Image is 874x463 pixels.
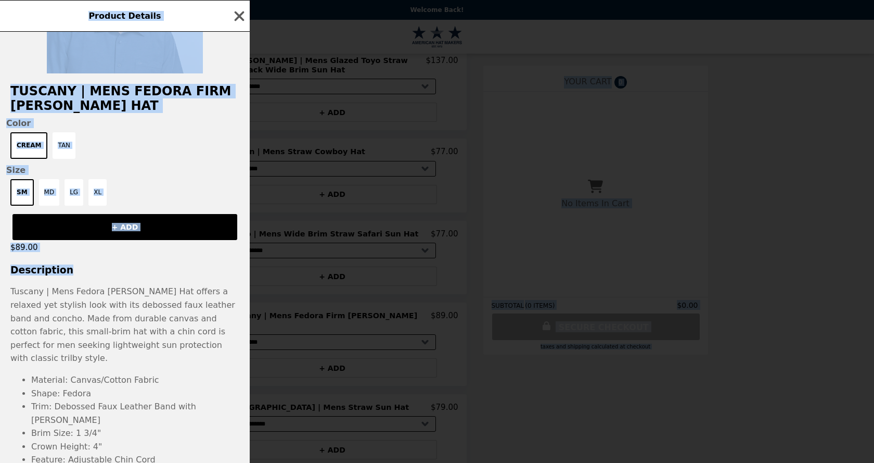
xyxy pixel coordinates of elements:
li: Brim Size: 1 3/4" [31,427,239,440]
p: Tuscany | Mens Fedora [PERSON_NAME] Hat offers a relaxed yet stylish look with its debossed faux ... [10,285,239,365]
span: Product Details [88,11,161,21]
li: Crown Height: 4" [31,440,239,454]
li: Trim: Debossed Faux Leather Band with [PERSON_NAME] [31,400,239,427]
button: Tan [53,132,75,159]
button: Cream [10,132,47,159]
span: Color [6,118,243,128]
button: MD [39,179,60,206]
li: Shape: Fedora [31,387,239,401]
button: SM [10,179,34,206]
button: XL [88,179,107,206]
button: LG [65,179,83,206]
span: Size [6,165,243,175]
button: + ADD [12,214,237,240]
li: Material: Canvas/Cotton Fabric [31,373,239,387]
